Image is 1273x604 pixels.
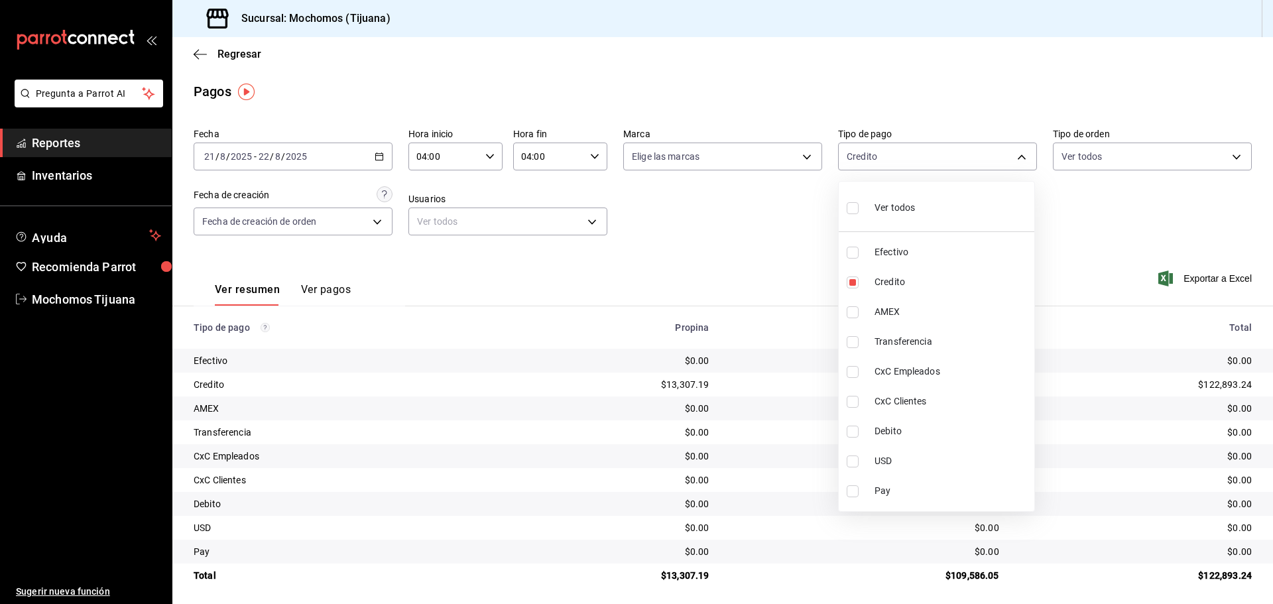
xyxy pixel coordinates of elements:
[875,245,1029,259] span: Efectivo
[238,84,255,100] img: Tooltip marker
[875,201,915,215] span: Ver todos
[875,484,1029,498] span: Pay
[875,365,1029,379] span: CxC Empleados
[875,335,1029,349] span: Transferencia
[875,394,1029,408] span: CxC Clientes
[875,275,1029,289] span: Credito
[875,424,1029,438] span: Debito
[875,454,1029,468] span: USD
[875,305,1029,319] span: AMEX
